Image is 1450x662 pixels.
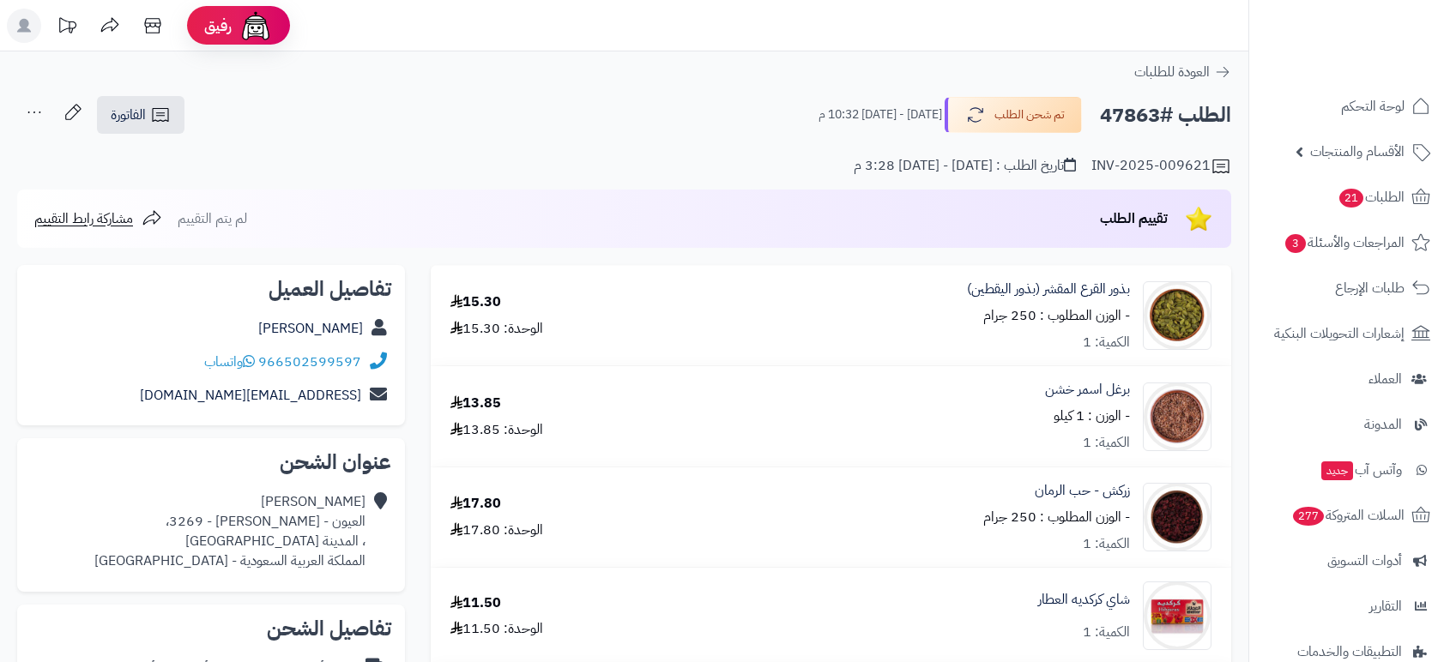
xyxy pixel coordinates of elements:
[1260,222,1440,263] a: المراجعات والأسئلة3
[1260,586,1440,627] a: التقارير
[1339,189,1363,208] span: 21
[945,97,1082,133] button: تم شحن الطلب
[1100,208,1168,229] span: تقييم الطلب
[1369,594,1402,618] span: التقارير
[94,492,366,570] div: [PERSON_NAME] العيون - [PERSON_NAME] - 3269، ، المدينة [GEOGRAPHIC_DATA] المملكة العربية السعودية...
[34,208,162,229] a: مشاركة رابط التقييم
[450,420,543,440] div: الوحدة: 13.85
[1083,433,1130,453] div: الكمية: 1
[1284,231,1405,255] span: المراجعات والأسئلة
[1364,412,1402,436] span: المدونة
[1291,503,1405,527] span: السلات المتروكة
[258,352,361,372] a: 966502599597
[1035,481,1130,501] a: زركش - حب الرمان
[1083,333,1130,352] div: الكمية: 1
[1260,268,1440,309] a: طلبات الإرجاع
[178,208,247,229] span: لم يتم التقييم
[34,208,133,229] span: مشاركة رابط التقييم
[1260,449,1440,490] a: وآتس آبجديد
[239,9,273,43] img: ai-face.png
[204,352,255,372] a: واتساب
[1310,140,1405,164] span: الأقسام والمنتجات
[1083,623,1130,642] div: الكمية: 1
[1144,281,1211,350] img: 1659889724-Squash%20Seeds%20Peeled-90x90.jpg
[1260,404,1440,445] a: المدونة
[140,385,361,406] a: [EMAIL_ADDRESS][DOMAIN_NAME]
[1338,185,1405,209] span: الطلبات
[1327,549,1402,573] span: أدوات التسويق
[1134,62,1210,82] span: العودة للطلبات
[31,279,391,299] h2: تفاصيل العميل
[1335,276,1405,300] span: طلبات الإرجاع
[1260,540,1440,581] a: أدوات التسويق
[450,521,543,540] div: الوحدة: 17.80
[450,593,501,613] div: 11.50
[983,507,1130,527] small: - الوزن المطلوب : 250 جرام
[1368,367,1402,391] span: العملاء
[854,156,1076,176] div: تاريخ الطلب : [DATE] - [DATE] 3:28 م
[819,106,942,123] small: [DATE] - [DATE] 10:32 م
[1144,581,1211,650] img: 1735151917-Alattar%20Karkade-90x90.jpg
[258,318,363,339] a: [PERSON_NAME]
[1100,98,1231,133] h2: الطلب #47863
[967,280,1130,299] a: بذور القرع المقشر (بذور اليقطين)
[1134,62,1231,82] a: العودة للطلبات
[450,394,501,413] div: 13.85
[1333,44,1434,80] img: logo-2.png
[1091,156,1231,177] div: INV-2025-009621
[31,618,391,639] h2: تفاصيل الشحن
[1260,358,1440,400] a: العملاء
[1144,382,1211,451] img: 1660066780-Bulgur%20Brown%20-%20Large%20Grains-90x90.jpg
[450,619,543,639] div: الوحدة: 11.50
[1083,534,1130,554] div: الكمية: 1
[97,96,184,134] a: الفاتورة
[983,305,1130,326] small: - الوزن المطلوب : 250 جرام
[1293,507,1324,526] span: 277
[1274,322,1405,346] span: إشعارات التحويلات البنكية
[1054,406,1130,426] small: - الوزن : 1 كيلو
[1285,234,1306,253] span: 3
[1260,177,1440,218] a: الطلبات21
[1045,380,1130,400] a: برغل اسمر خشن
[1321,461,1353,480] span: جديد
[1260,86,1440,127] a: لوحة التحكم
[1341,94,1405,118] span: لوحة التحكم
[450,319,543,339] div: الوحدة: 15.30
[204,15,232,36] span: رفيق
[31,452,391,472] h2: عنوان الشحن
[111,105,146,125] span: الفاتورة
[1320,458,1402,482] span: وآتس آب
[1144,483,1211,551] img: 1715024181-Dried%20Pomegranate%20Seeds-90x90.jpg
[1038,590,1130,610] a: شاي كركديه العطار
[1260,313,1440,354] a: إشعارات التحويلات البنكية
[450,494,501,514] div: 17.80
[450,292,501,312] div: 15.30
[1260,495,1440,536] a: السلات المتروكة277
[45,9,88,47] a: تحديثات المنصة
